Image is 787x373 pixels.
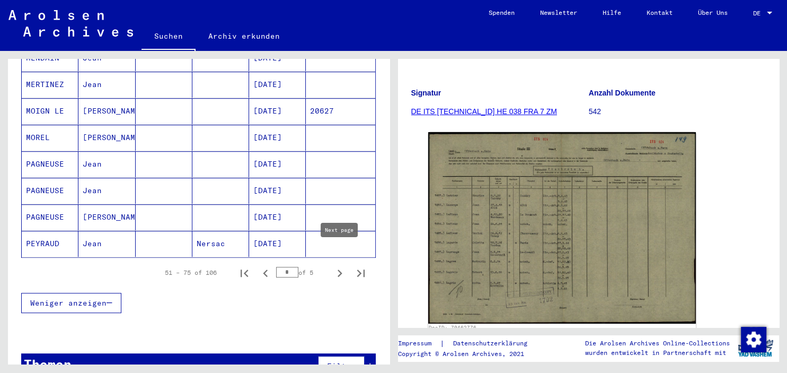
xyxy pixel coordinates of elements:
a: Datenschutzerklärung [445,338,540,349]
a: Archiv erkunden [196,23,293,49]
img: 001.jpg [428,132,696,324]
a: DE ITS [TECHNICAL_ID] HE 038 FRA 7 ZM [411,107,557,116]
button: First page [234,262,255,283]
span: Weniger anzeigen [30,298,107,308]
p: Die Arolsen Archives Online-Collections [585,339,730,348]
mat-cell: [DATE] [249,151,306,177]
button: Last page [350,262,372,283]
mat-cell: [PERSON_NAME] [78,204,135,230]
mat-cell: PAGNEUSE [22,151,78,177]
div: | [398,338,540,349]
mat-cell: [DATE] [249,204,306,230]
mat-cell: 20627 [306,98,375,124]
mat-cell: [DATE] [249,98,306,124]
b: Signatur [411,89,441,97]
span: Filter [327,361,356,371]
mat-cell: Nersac [192,231,249,257]
mat-cell: Jean [78,151,135,177]
mat-cell: Jean [78,72,135,98]
mat-cell: Jean [78,231,135,257]
img: yv_logo.png [736,335,775,361]
mat-cell: [DATE] [249,125,306,151]
mat-cell: MOIGN LE [22,98,78,124]
mat-cell: PEYRAUD [22,231,78,257]
p: 542 [589,106,766,117]
button: Previous page [255,262,276,283]
mat-cell: [DATE] [249,72,306,98]
mat-cell: PAGNEUSE [22,178,78,204]
mat-cell: [PERSON_NAME] [78,98,135,124]
button: Next page [329,262,350,283]
a: Impressum [398,338,440,349]
img: Zustimmung ändern [741,327,766,352]
b: Anzahl Dokumente [589,89,656,97]
a: Suchen [142,23,196,51]
mat-cell: Jean [78,178,135,204]
button: Weniger anzeigen [21,293,121,313]
a: DocID: 70462776 [429,325,476,331]
p: Copyright © Arolsen Archives, 2021 [398,349,540,359]
mat-cell: [DATE] [249,178,306,204]
mat-cell: MERTINEZ [22,72,78,98]
mat-cell: MOREL [22,125,78,151]
mat-cell: PAGNEUSE [22,204,78,230]
span: DE [753,10,765,17]
div: of 5 [276,267,329,277]
div: 51 – 75 of 106 [165,268,217,277]
img: Arolsen_neg.svg [8,10,133,37]
mat-cell: [DATE] [249,231,306,257]
mat-cell: [PERSON_NAME] [78,125,135,151]
p: wurden entwickelt in Partnerschaft mit [585,348,730,358]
